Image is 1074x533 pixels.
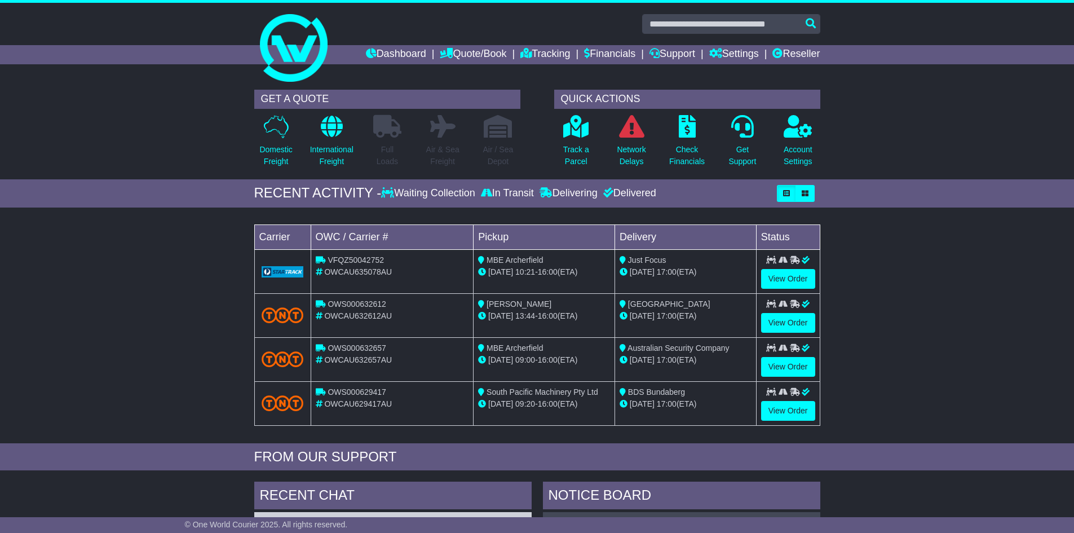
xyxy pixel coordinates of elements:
[628,387,685,397] span: BDS Bundaberg
[488,399,513,408] span: [DATE]
[515,267,535,276] span: 10:21
[426,144,459,168] p: Air & Sea Freight
[761,313,815,333] a: View Order
[620,266,752,278] div: (ETA)
[620,310,752,322] div: (ETA)
[328,299,386,309] span: OWS000632612
[487,256,543,265] span: MBE Archerfield
[262,395,304,411] img: TNT_Domestic.png
[515,355,535,364] span: 09:00
[488,311,513,320] span: [DATE]
[488,267,513,276] span: [DATE]
[554,90,820,109] div: QUICK ACTIONS
[630,311,655,320] span: [DATE]
[709,45,759,64] a: Settings
[543,482,820,512] div: NOTICE BOARD
[373,144,401,168] p: Full Loads
[262,307,304,323] img: TNT_Domestic.png
[761,357,815,377] a: View Order
[783,114,813,174] a: AccountSettings
[761,401,815,421] a: View Order
[478,310,610,322] div: - (ETA)
[628,299,710,309] span: [GEOGRAPHIC_DATA]
[617,144,646,168] p: Network Delays
[620,354,752,366] div: (ETA)
[756,224,820,249] td: Status
[657,311,677,320] span: 17:00
[324,311,392,320] span: OWCAU632612AU
[584,45,635,64] a: Financials
[784,144,812,168] p: Account Settings
[630,399,655,408] span: [DATE]
[259,144,292,168] p: Domestic Freight
[537,187,600,200] div: Delivering
[381,187,478,200] div: Waiting Collection
[630,355,655,364] span: [DATE]
[185,520,348,529] span: © One World Courier 2025. All rights reserved.
[487,299,551,309] span: [PERSON_NAME]
[478,187,537,200] div: In Transit
[328,387,386,397] span: OWS000629417
[254,224,311,249] td: Carrier
[328,256,384,265] span: VFQZ50042752
[262,266,304,277] img: GetCarrierServiceLogo
[254,449,820,465] div: FROM OUR SUPPORT
[520,45,570,64] a: Tracking
[440,45,506,64] a: Quote/Book
[328,343,386,353] span: OWS000632657
[488,355,513,364] span: [DATE]
[324,355,392,364] span: OWCAU632657AU
[310,114,354,174] a: InternationalFreight
[259,114,293,174] a: DomesticFreight
[600,187,656,200] div: Delivered
[478,266,610,278] div: - (ETA)
[254,90,520,109] div: GET A QUOTE
[657,399,677,408] span: 17:00
[254,482,532,512] div: RECENT CHAT
[311,224,474,249] td: OWC / Carrier #
[563,144,589,168] p: Track a Parcel
[324,399,392,408] span: OWCAU629417AU
[563,114,590,174] a: Track aParcel
[657,267,677,276] span: 17:00
[669,144,705,168] p: Check Financials
[262,351,304,367] img: TNT_Domestic.png
[366,45,426,64] a: Dashboard
[761,269,815,289] a: View Order
[669,114,705,174] a: CheckFinancials
[772,45,820,64] a: Reseller
[515,311,535,320] span: 13:44
[616,114,646,174] a: NetworkDelays
[538,399,558,408] span: 16:00
[627,343,730,353] span: Australian Security Company
[474,224,615,249] td: Pickup
[657,355,677,364] span: 17:00
[649,45,695,64] a: Support
[324,267,392,276] span: OWCAU635078AU
[487,387,598,397] span: South Pacific Machinery Pty Ltd
[728,114,757,174] a: GetSupport
[487,343,543,353] span: MBE Archerfield
[538,267,558,276] span: 16:00
[483,144,514,168] p: Air / Sea Depot
[615,224,756,249] td: Delivery
[254,185,382,201] div: RECENT ACTIVITY -
[630,267,655,276] span: [DATE]
[728,144,756,168] p: Get Support
[538,311,558,320] span: 16:00
[620,398,752,410] div: (ETA)
[310,144,353,168] p: International Freight
[478,354,610,366] div: - (ETA)
[538,355,558,364] span: 16:00
[515,399,535,408] span: 09:20
[478,398,610,410] div: - (ETA)
[628,256,666,265] span: Just Focus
